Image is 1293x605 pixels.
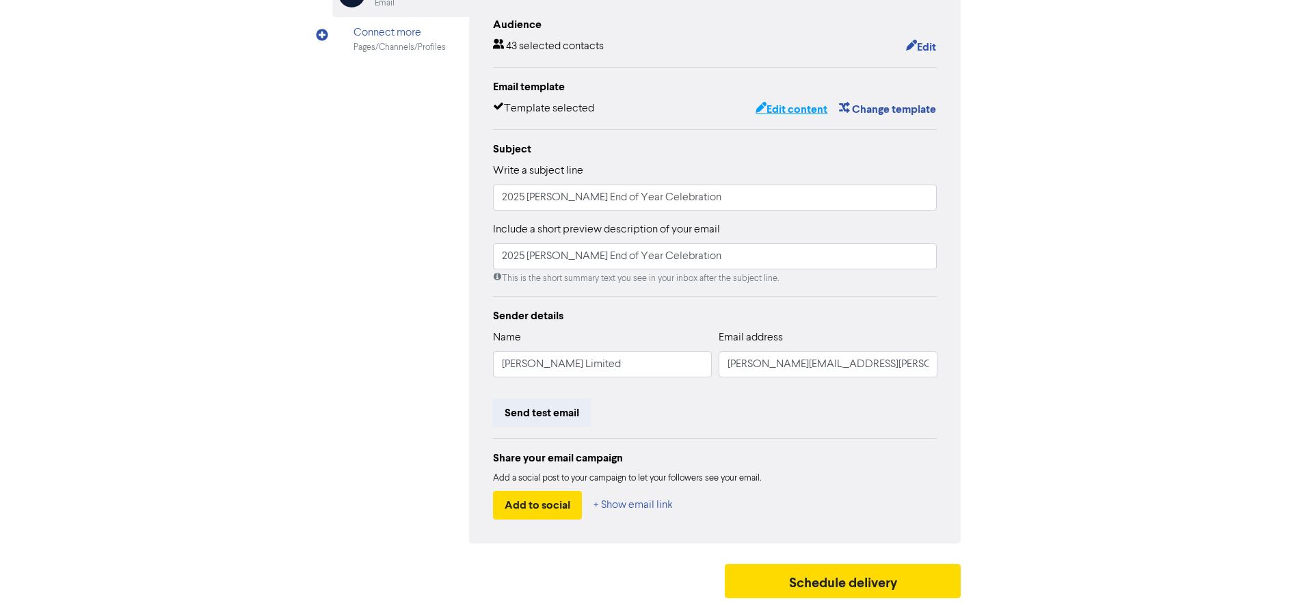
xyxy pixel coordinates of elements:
[493,16,937,33] div: Audience
[332,17,469,62] div: Connect morePages/Channels/Profiles
[719,330,783,346] label: Email address
[354,25,446,41] div: Connect more
[1225,539,1293,605] iframe: Chat Widget
[493,330,521,346] label: Name
[493,100,594,118] div: Template selected
[354,41,446,54] div: Pages/Channels/Profiles
[493,491,582,520] button: Add to social
[493,472,937,485] div: Add a social post to your campaign to let your followers see your email.
[905,38,937,56] button: Edit
[493,272,937,285] div: This is the short summary text you see in your inbox after the subject line.
[493,221,720,238] label: Include a short preview description of your email
[493,308,937,324] div: Sender details
[493,399,591,427] button: Send test email
[493,141,937,157] div: Subject
[725,564,961,598] button: Schedule delivery
[493,38,604,56] div: 43 selected contacts
[493,163,583,179] label: Write a subject line
[493,79,937,95] div: Email template
[755,100,828,118] button: Edit content
[493,450,937,466] div: Share your email campaign
[838,100,937,118] button: Change template
[593,491,674,520] button: + Show email link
